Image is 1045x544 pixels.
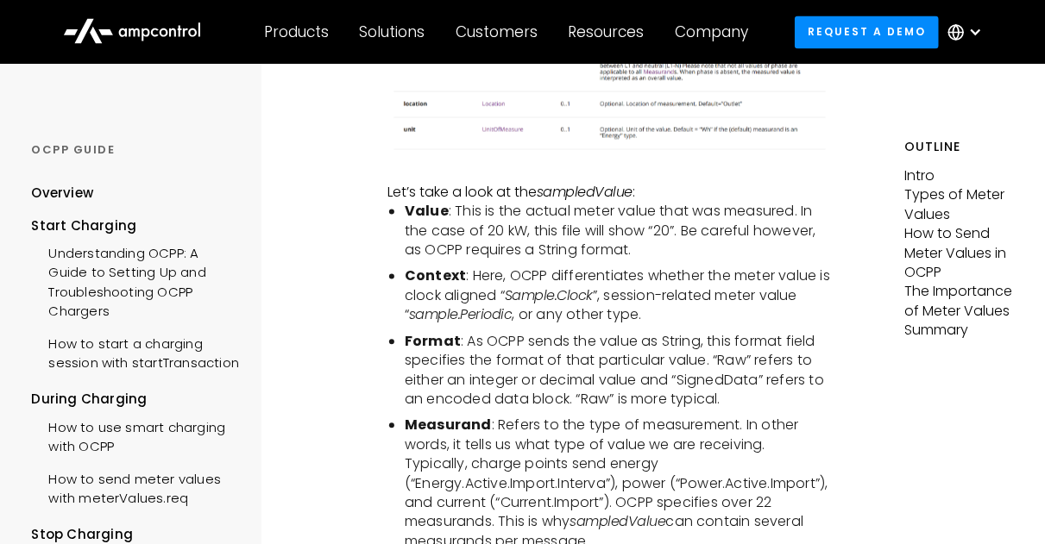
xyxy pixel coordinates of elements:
a: Understanding OCPP: A Guide to Setting Up and Troubleshooting OCPP Chargers [31,235,240,326]
a: How to use smart charging with OCPP [31,410,240,461]
div: Products [264,22,329,41]
div: Solutions [360,22,425,41]
em: Sample.Clock [505,285,593,305]
div: Resources [569,22,645,41]
div: Stop Charging [31,525,240,544]
li: : This is the actual meter value that was measured. In the case of 20 kW, this file will show “20... [405,202,831,259]
div: OCPP GUIDE [31,142,240,158]
div: Customers [456,22,538,41]
p: The Importance of Meter Values [904,282,1013,321]
div: Company [675,22,748,41]
a: Overview [31,184,93,216]
p: Let’s take a look at the : [387,183,831,202]
p: Intro [904,166,1013,185]
p: Summary [904,321,1013,340]
em: sample.Periodic [409,304,513,324]
a: How to send meter values with meterValues.req [31,461,240,513]
li: : Here, OCPP differentiates whether the meter value is clock aligned “ ”, session-related meter v... [405,266,831,324]
div: Start Charging [31,216,240,235]
h5: Outline [904,138,1013,156]
div: During Charging [31,390,240,409]
p: ‍ [387,163,831,182]
a: How to start a charging session with startTransaction [31,326,240,378]
p: Types of Meter Values [904,185,1013,224]
em: sampledValue [537,182,633,202]
img: OCPP sampledValue fields [387,41,831,155]
strong: Measurand [405,415,492,435]
li: : As OCPP sends the value as String, this format field specifies the format of that particular va... [405,332,831,410]
strong: Context [405,266,466,285]
em: sampledValue [570,511,666,531]
strong: Format [405,331,461,351]
a: Request a demo [795,16,940,47]
strong: Value [405,201,449,221]
p: How to Send Meter Values in OCPP [904,224,1013,282]
div: Overview [31,184,93,203]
